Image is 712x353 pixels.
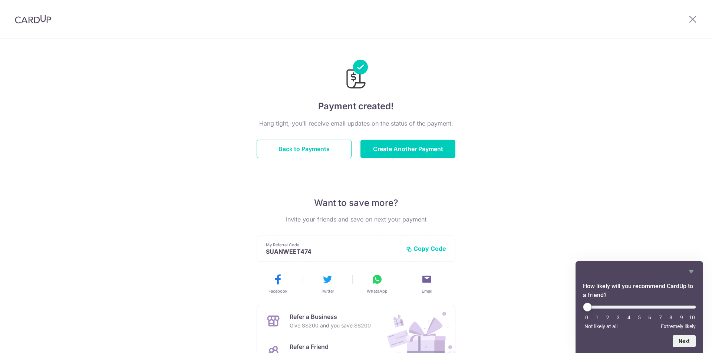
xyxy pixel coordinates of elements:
li: 10 [688,314,696,320]
li: 9 [678,314,685,320]
li: 7 [657,314,664,320]
li: 8 [667,314,675,320]
li: 3 [614,314,622,320]
p: Want to save more? [257,197,455,209]
button: Facebook [256,273,300,294]
p: Refer a Friend [290,342,364,351]
button: Twitter [306,273,349,294]
li: 2 [604,314,612,320]
button: Hide survey [687,267,696,276]
img: CardUp [15,15,51,24]
p: Hang tight, you’ll receive email updates on the status of the payment. [257,119,455,128]
div: How likely will you recommend CardUp to a friend? Select an option from 0 to 10, with 0 being Not... [583,303,696,329]
span: WhatsApp [367,288,388,294]
button: WhatsApp [355,273,399,294]
img: Payments [344,60,368,91]
button: Next question [673,335,696,347]
button: Copy Code [406,245,446,252]
li: 0 [583,314,590,320]
button: Back to Payments [257,140,352,158]
span: Not likely at all [584,323,617,329]
p: Give S$200 and you save S$200 [290,321,371,330]
button: Create Another Payment [360,140,455,158]
span: Extremely likely [661,323,696,329]
p: Refer a Business [290,312,371,321]
div: How likely will you recommend CardUp to a friend? Select an option from 0 to 10, with 0 being Not... [583,267,696,347]
p: Invite your friends and save on next your payment [257,215,455,224]
li: 4 [625,314,633,320]
h4: Payment created! [257,100,455,113]
span: Email [422,288,432,294]
span: Twitter [321,288,334,294]
button: Email [405,273,449,294]
li: 5 [636,314,643,320]
p: My Referral Code [266,242,400,248]
li: 1 [593,314,601,320]
span: Facebook [268,288,287,294]
p: SUANWEET474 [266,248,400,255]
li: 6 [646,314,653,320]
h2: How likely will you recommend CardUp to a friend? Select an option from 0 to 10, with 0 being Not... [583,282,696,300]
